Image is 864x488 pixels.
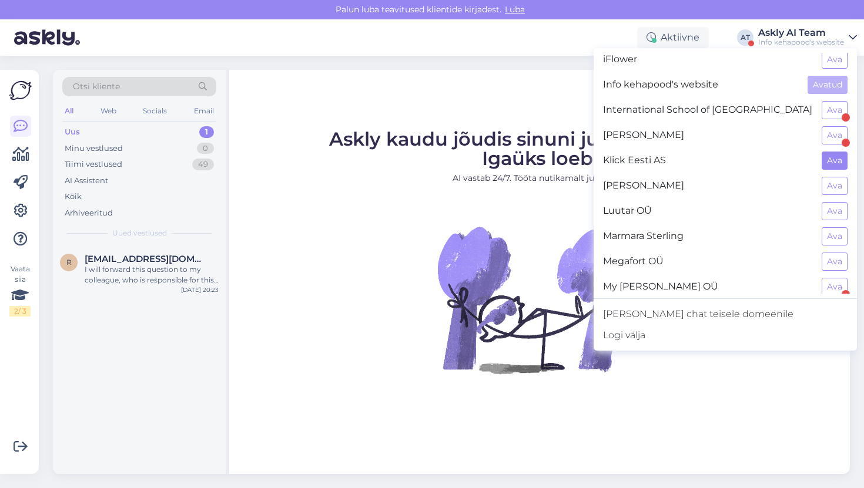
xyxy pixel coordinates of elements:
div: Kõik [65,191,82,203]
button: Ava [822,202,848,220]
div: Askly AI Team [758,28,844,38]
span: r [66,258,72,267]
button: Ava [822,227,848,245]
div: 0 [197,143,214,154]
div: All [62,103,76,119]
div: Logi välja [594,325,857,346]
div: 49 [192,159,214,170]
div: Email [192,103,216,119]
div: I will forward this question to my colleague, who is responsible for this. The reply will be here... [85,264,219,285]
img: No Chat active [434,194,645,405]
button: Avatud [808,76,848,94]
div: Arhiveeritud [65,207,113,219]
div: Aktiivne [637,27,709,48]
span: Luutar OÜ [603,202,812,220]
span: Megafort OÜ [603,253,812,271]
button: Ava [822,126,848,144]
span: Otsi kliente [73,80,120,93]
button: Ava [822,278,848,296]
span: iFlower [603,51,812,69]
div: Tiimi vestlused [65,159,122,170]
div: Web [98,103,119,119]
span: Info kehapood's website [603,76,798,94]
div: Info kehapood's website [758,38,844,47]
p: AI vastab 24/7. Tööta nutikamalt juba täna. [329,172,750,184]
div: [DATE] 20:23 [181,285,219,294]
span: Askly kaudu jõudis sinuni juba klienti. Igaüks loeb. [329,127,750,170]
div: AT [737,29,754,46]
button: Ava [822,152,848,170]
div: AI Assistent [65,175,108,187]
a: [PERSON_NAME] chat teisele domeenile [594,304,857,325]
span: raili.saarmas@gmail.com [85,254,207,264]
div: Minu vestlused [65,143,123,154]
span: Luba [501,4,528,15]
span: [PERSON_NAME] [603,177,812,195]
button: Ava [822,253,848,271]
a: Askly AI TeamInfo kehapood's website [758,28,857,47]
span: Uued vestlused [112,228,167,238]
span: My [PERSON_NAME] OÜ [603,278,812,296]
div: Vaata siia [9,264,31,317]
span: [PERSON_NAME] [603,126,812,144]
div: Uus [65,126,80,138]
div: Socials [140,103,169,119]
span: Klick Eesti AS [603,152,812,170]
button: Ava [822,177,848,195]
span: Marmara Sterling [603,227,812,245]
button: Ava [822,51,848,69]
img: Askly Logo [9,79,32,102]
div: 1 [199,126,214,138]
span: International School of [GEOGRAPHIC_DATA] [603,101,812,119]
button: Ava [822,101,848,119]
div: 2 / 3 [9,306,31,317]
